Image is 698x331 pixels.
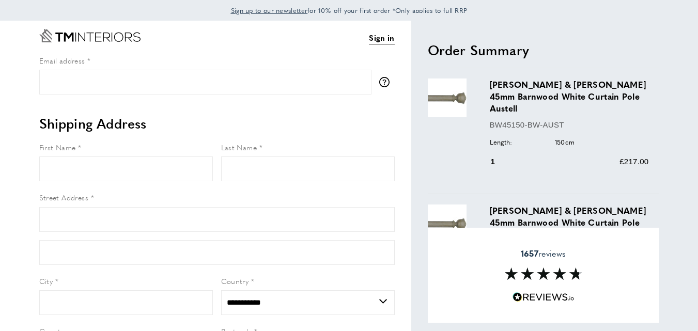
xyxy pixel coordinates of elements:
[505,267,582,280] img: Reviews section
[221,142,257,152] span: Last Name
[231,6,468,15] span: for 10% off your first order *Only applies to full RRP
[490,204,649,240] h3: [PERSON_NAME] & [PERSON_NAME] 45mm Barnwood White Curtain Pole Austell
[39,276,53,286] span: City
[39,192,89,202] span: Street Address
[39,114,395,133] h2: Shipping Address
[428,78,467,117] img: Byron & Byron Barnwood 45mm Barnwood White Curtain Pole Austell
[513,292,575,302] img: Reviews.io 5 stars
[521,248,566,259] span: reviews
[521,247,538,259] strong: 1657
[490,137,552,147] span: Length:
[39,142,76,152] span: First Name
[555,137,575,147] span: 150cm
[428,204,467,243] img: Byron & Byron Barnwood 45mm Barnwood White Curtain Pole Austell
[231,6,308,15] span: Sign up to our newsletter
[379,77,395,87] button: More information
[490,155,510,168] div: 1
[369,31,394,44] a: Sign in
[231,5,308,15] a: Sign up to our newsletter
[490,119,649,131] p: BW45150-BW-AUST
[428,41,659,59] h2: Order Summary
[221,276,249,286] span: Country
[619,157,648,166] span: £217.00
[39,55,85,66] span: Email address
[490,78,649,114] h3: [PERSON_NAME] & [PERSON_NAME] 45mm Barnwood White Curtain Pole Austell
[39,29,141,42] a: Go to Home page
